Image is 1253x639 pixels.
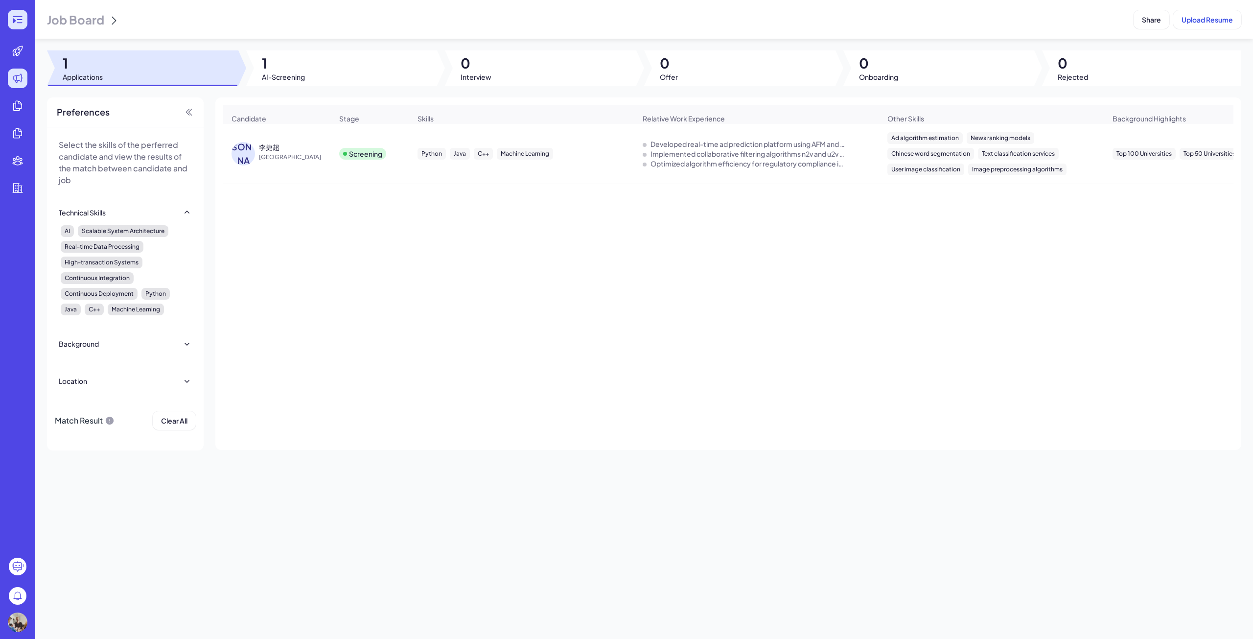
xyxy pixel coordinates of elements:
div: AI [61,225,74,237]
span: 1 [63,54,103,72]
span: Offer [660,72,678,82]
div: News ranking models [967,132,1034,144]
div: Python [141,288,170,300]
span: Preferences [57,105,110,119]
button: Clear All [153,411,196,430]
img: 5ed69bc05bf8448c9af6ae11bb833557.webp [8,613,27,632]
div: Top 100 Universities [1113,148,1176,160]
div: Java [450,148,470,160]
div: Python [418,148,446,160]
span: [GEOGRAPHIC_DATA] [259,152,332,162]
span: Rejected [1058,72,1088,82]
span: 0 [660,54,678,72]
div: Continuous Deployment [61,288,138,300]
div: 李捷超 [259,142,279,152]
div: Developed real-time ad prediction platform using AFM and DNN models. [650,139,846,149]
span: AI-Screening [262,72,305,82]
div: Ad algorithm estimation [887,132,963,144]
div: Technical Skills [59,208,106,217]
div: Continuous Integration [61,272,134,284]
div: User image classification [887,164,964,175]
span: Other Skills [887,114,924,123]
span: Background Highlights [1113,114,1186,123]
div: Machine Learning [497,148,553,160]
span: 0 [859,54,898,72]
span: 0 [1058,54,1088,72]
span: Share [1142,15,1161,24]
span: Upload Resume [1182,15,1233,24]
div: Machine Learning [108,304,164,315]
span: 1 [262,54,305,72]
span: Applications [63,72,103,82]
div: Optimized algorithm efficiency for regulatory compliance in financial services. [650,159,846,168]
span: Stage [339,114,359,123]
div: Match Result [55,411,115,430]
button: Share [1134,10,1169,29]
div: High-transaction Systems [61,257,142,268]
span: Relative Work Experience [643,114,725,123]
div: Text classification services [978,148,1059,160]
div: Java [61,304,81,315]
p: Select the skills of the perferred candidate and view the results of the match between candidate ... [59,139,192,186]
span: Job Board [47,12,104,27]
span: Skills [418,114,434,123]
span: Interview [461,72,491,82]
div: C++ [474,148,493,160]
div: Image preprocessing algorithms [968,164,1067,175]
div: Top 50 Universities [1180,148,1239,160]
button: Upload Resume [1173,10,1241,29]
div: Chinese word segmentation [887,148,974,160]
span: 0 [461,54,491,72]
div: [PERSON_NAME] [232,142,255,166]
div: Scalable System Architecture [78,225,168,237]
div: Background [59,339,99,349]
div: Implemented collaborative filtering algorithms n2v and u2v for user profiling. [650,149,846,159]
span: Clear All [161,416,187,425]
div: Screening [349,149,382,159]
div: C++ [85,304,104,315]
div: Location [59,376,87,386]
span: Onboarding [859,72,898,82]
span: Candidate [232,114,266,123]
div: Real-time Data Processing [61,241,143,253]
